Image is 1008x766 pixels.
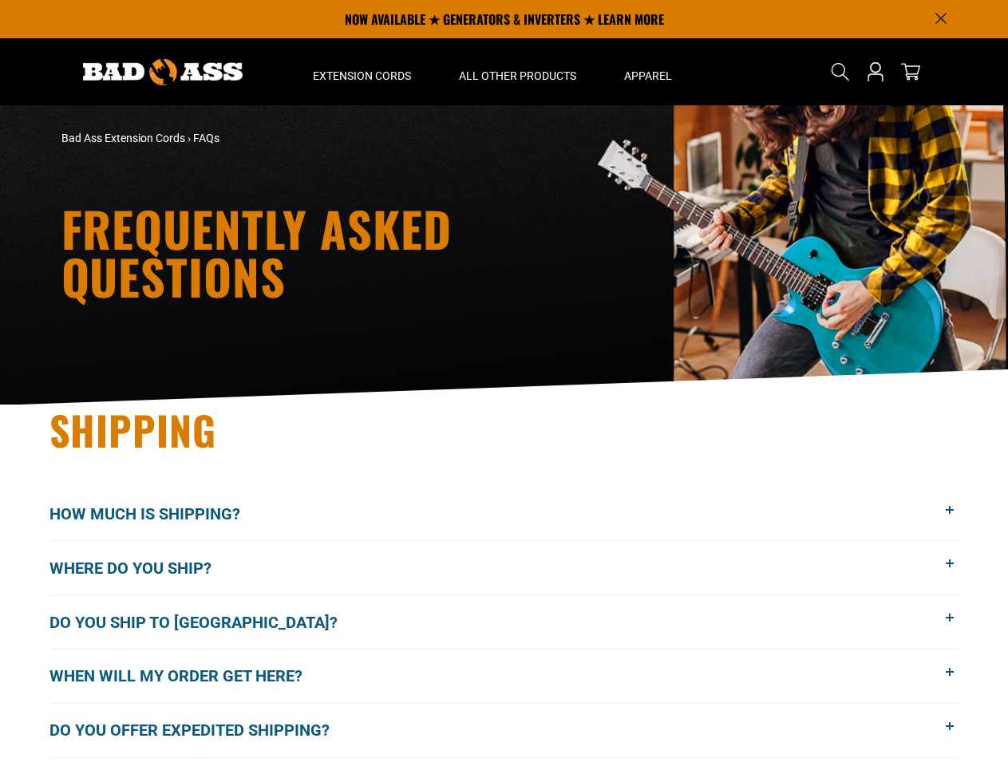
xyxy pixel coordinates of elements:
[49,502,264,526] span: How much is shipping?
[49,556,235,580] span: Where do you ship?
[459,69,576,83] span: All Other Products
[600,38,696,105] summary: Apparel
[49,595,959,649] button: Do you ship to [GEOGRAPHIC_DATA]?
[49,400,217,459] span: Shipping
[435,38,600,105] summary: All Other Products
[49,541,959,594] button: Where do you ship?
[193,132,219,144] span: FAQs
[49,650,959,703] button: When will my order get here?
[624,69,672,83] span: Apparel
[61,132,185,144] a: Bad Ass Extension Cords
[61,130,644,147] nav: breadcrumbs
[313,69,411,83] span: Extension Cords
[188,132,191,144] span: ›
[83,59,243,85] img: Bad Ass Extension Cords
[828,59,853,85] summary: Search
[49,704,959,757] button: Do you offer expedited shipping?
[61,204,644,300] h1: Frequently Asked Questions
[49,718,354,742] span: Do you offer expedited shipping?
[49,610,362,634] span: Do you ship to [GEOGRAPHIC_DATA]?
[49,488,959,541] button: How much is shipping?
[49,664,326,688] span: When will my order get here?
[289,38,435,105] summary: Extension Cords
